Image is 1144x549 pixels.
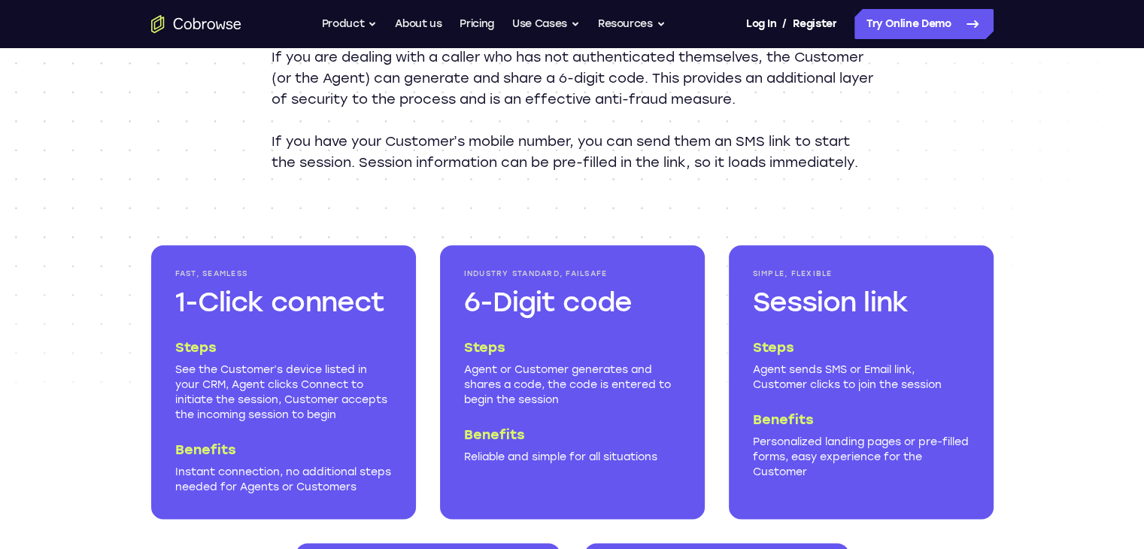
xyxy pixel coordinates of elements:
[464,426,681,444] h4: Benefits
[854,9,994,39] a: Try Online Demo
[464,284,681,320] h3: 6-Digit code
[395,9,442,39] a: About us
[598,9,666,39] button: Resources
[175,338,392,356] h4: Steps
[782,15,787,33] span: /
[753,284,970,320] h3: Session link
[753,362,970,393] p: Agent sends SMS or Email link, Customer clicks to join the session
[175,441,392,459] h4: Benefits
[753,269,970,278] p: Simple, Flexible
[460,9,494,39] a: Pricing
[322,9,378,39] button: Product
[175,465,392,495] p: Instant connection, no additional steps needed for Agents or Customers
[512,9,580,39] button: Use Cases
[464,362,681,408] p: Agent or Customer generates and shares a code, the code is entered to begin the session
[272,47,873,110] p: If you are dealing with a caller who has not authenticated themselves, the Customer (or the Agent...
[464,450,681,465] p: Reliable and simple for all situations
[753,435,970,480] p: Personalized landing pages or pre-filled forms, easy experience for the Customer
[175,284,392,320] h3: 1-Click connect
[746,9,776,39] a: Log In
[272,131,873,173] p: If you have your Customer’s mobile number, you can send them an SMS link to start the session. Se...
[175,362,392,423] p: See the Customer’s device listed in your CRM, Agent clicks Connect to initiate the session, Custo...
[175,269,392,278] p: Fast, Seamless
[464,269,681,278] p: Industry Standard, Failsafe
[753,338,970,356] h4: Steps
[793,9,836,39] a: Register
[151,15,241,33] a: Go to the home page
[753,411,970,429] h4: Benefits
[464,338,681,356] h4: Steps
